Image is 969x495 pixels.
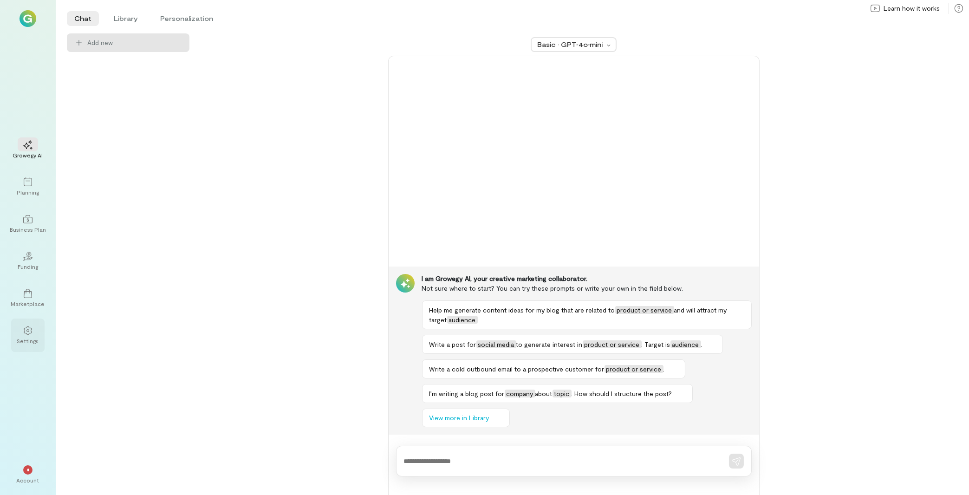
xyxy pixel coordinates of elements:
span: View more in Library [429,413,489,423]
span: product or service [615,306,674,314]
div: Settings [17,337,39,345]
span: Add new [87,38,182,47]
span: audience [447,316,478,324]
div: Business Plan [10,226,46,233]
span: . [701,340,702,348]
a: Settings [11,319,45,352]
span: . [478,316,479,324]
span: and will attract my target [429,306,727,324]
div: Funding [18,263,38,270]
span: Write a cold outbound email to a prospective customer for [429,365,605,373]
span: product or service [583,340,642,348]
div: *Account [11,458,45,491]
li: Library [106,11,145,26]
span: Learn how it works [884,4,940,13]
span: I’m writing a blog post for [429,390,505,397]
div: Marketplace [11,300,45,307]
span: social media [476,340,516,348]
button: Help me generate content ideas for my blog that are related toproduct or serviceand will attract ... [422,300,752,329]
span: . How should I structure the post? [572,390,672,397]
span: . Target is [642,340,670,348]
div: Growegy AI [13,151,43,159]
li: Chat [67,11,99,26]
div: Account [17,476,39,484]
span: . [663,365,665,373]
span: audience [670,340,701,348]
div: Basic · GPT‑4o‑mini [537,40,604,49]
button: View more in Library [422,409,510,427]
div: Not sure where to start? You can try these prompts or write your own in the field below. [422,283,752,293]
div: Planning [17,189,39,196]
span: company [505,390,535,397]
li: Personalization [153,11,221,26]
span: about [535,390,553,397]
span: Write a post for [429,340,476,348]
button: I’m writing a blog post forcompanyabouttopic. How should I structure the post? [422,384,693,403]
span: topic [553,390,572,397]
button: Write a cold outbound email to a prospective customer forproduct or service. [422,359,685,378]
a: Planning [11,170,45,203]
a: Marketplace [11,281,45,315]
span: to generate interest in [516,340,583,348]
a: Growegy AI [11,133,45,166]
a: Funding [11,244,45,278]
button: Write a post forsocial mediato generate interest inproduct or service. Target isaudience. [422,335,723,354]
span: Help me generate content ideas for my blog that are related to [429,306,615,314]
a: Business Plan [11,207,45,241]
span: product or service [605,365,663,373]
div: I am Growegy AI, your creative marketing collaborator. [422,274,752,283]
